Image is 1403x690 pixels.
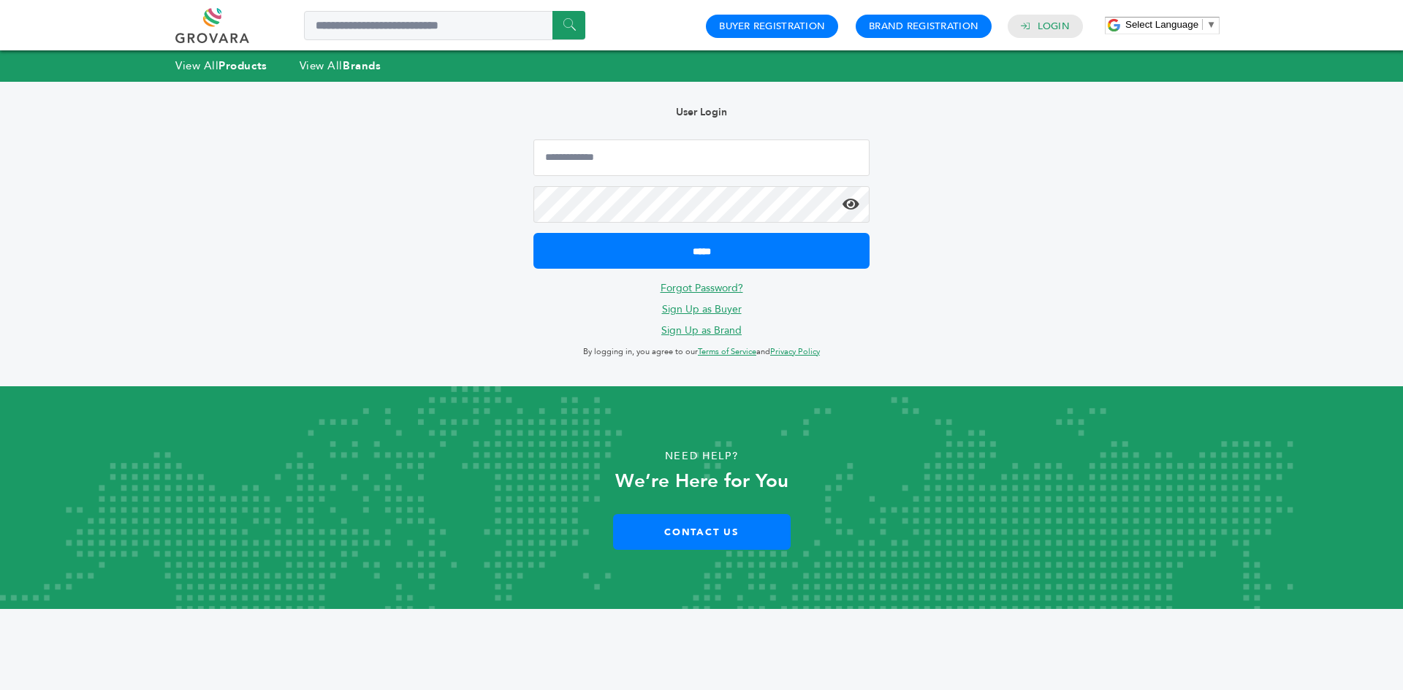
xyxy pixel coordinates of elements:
a: Sign Up as Brand [661,323,742,337]
a: View AllBrands [300,58,381,73]
strong: Products [218,58,267,73]
p: By logging in, you agree to our and [533,343,870,361]
input: Password [533,186,870,223]
a: Select Language​ [1125,19,1216,30]
a: Sign Up as Buyer [662,302,742,316]
a: Forgot Password? [661,281,743,295]
strong: Brands [343,58,381,73]
a: Privacy Policy [770,346,820,357]
span: Select Language [1125,19,1198,30]
b: User Login [676,105,727,119]
a: Terms of Service [698,346,756,357]
input: Search a product or brand... [304,11,585,40]
strong: We’re Here for You [615,468,788,494]
span: ​ [1202,19,1203,30]
span: ▼ [1206,19,1216,30]
p: Need Help? [70,445,1333,467]
a: Buyer Registration [719,20,825,33]
a: Login [1038,20,1070,33]
a: View AllProducts [175,58,267,73]
a: Contact Us [613,514,791,550]
a: Brand Registration [869,20,978,33]
input: Email Address [533,139,870,176]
